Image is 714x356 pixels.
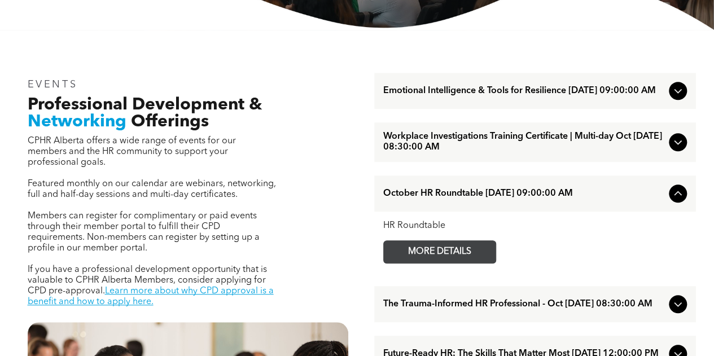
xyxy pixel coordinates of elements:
span: EVENTS [28,80,78,90]
span: The Trauma-Informed HR Professional - Oct [DATE] 08:30:00 AM [383,299,664,310]
span: MORE DETAILS [395,241,484,263]
a: Learn more about why CPD approval is a benefit and how to apply here. [28,287,274,306]
span: Emotional Intelligence & Tools for Resilience [DATE] 09:00:00 AM [383,86,664,96]
span: CPHR Alberta offers a wide range of events for our members and the HR community to support your p... [28,137,236,167]
span: Workplace Investigations Training Certificate | Multi-day Oct [DATE] 08:30:00 AM [383,131,664,153]
span: Professional Development & [28,96,262,113]
span: Featured monthly on our calendar are webinars, networking, full and half-day sessions and multi-d... [28,179,276,199]
span: October HR Roundtable [DATE] 09:00:00 AM [383,188,664,199]
span: Networking [28,113,126,130]
div: HR Roundtable [383,221,687,231]
span: If you have a professional development opportunity that is valuable to CPHR Alberta Members, cons... [28,265,267,296]
a: MORE DETAILS [383,240,496,263]
span: Members can register for complimentary or paid events through their member portal to fulfill thei... [28,212,260,253]
span: Offerings [131,113,209,130]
